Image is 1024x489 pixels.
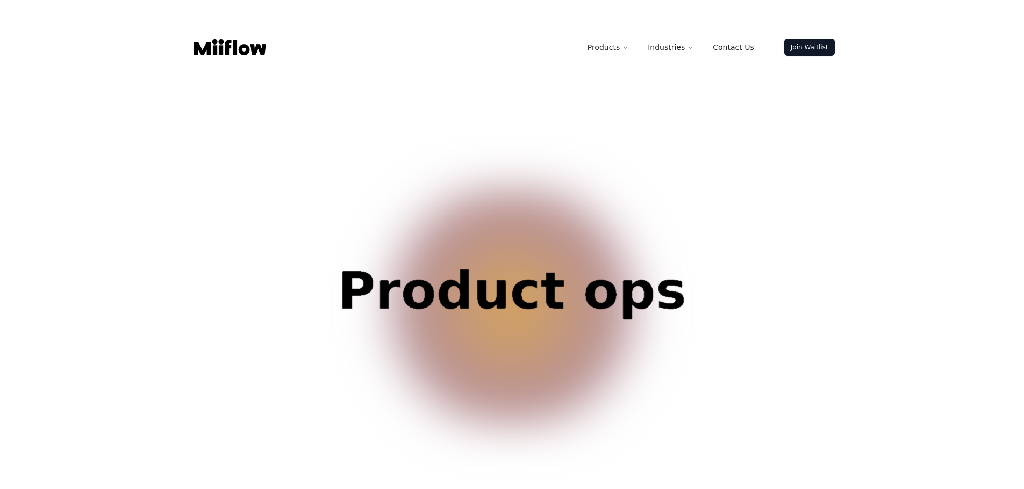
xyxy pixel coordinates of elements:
a: Join Waitlist [784,39,835,56]
span: Customer service [270,265,754,368]
nav: Main [579,37,763,58]
a: Logo [190,39,270,55]
img: Logo [194,39,266,55]
button: Industries [639,37,702,58]
a: Contact Us [704,37,762,58]
button: Products [579,37,637,58]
